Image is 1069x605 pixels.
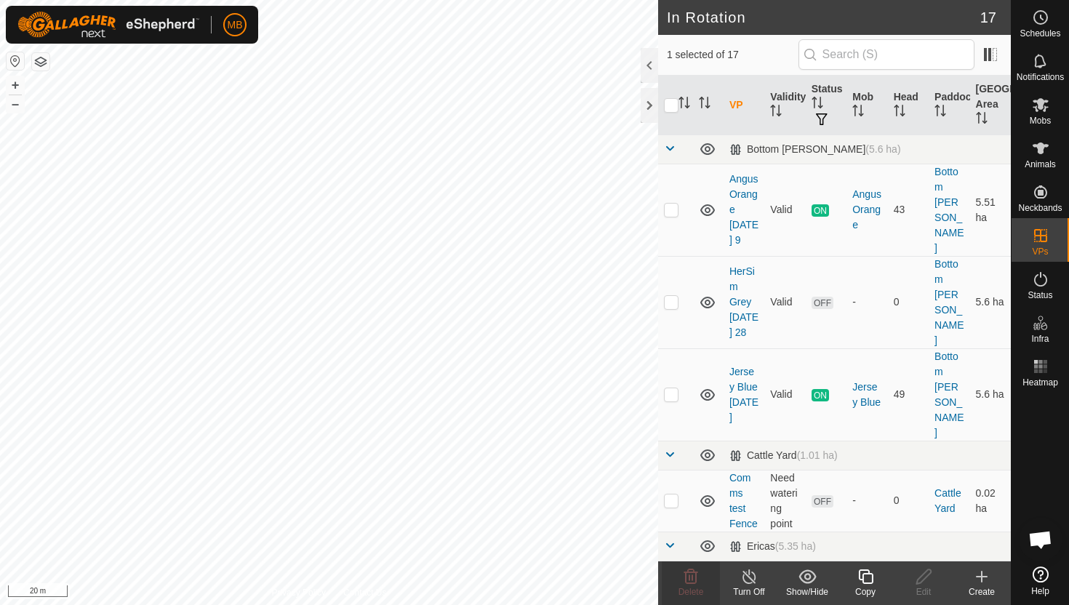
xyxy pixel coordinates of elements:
div: - [852,295,881,310]
span: (5.35 ha) [775,540,816,552]
p-sorticon: Activate to sort [934,107,946,119]
a: Bottom [PERSON_NAME] [934,166,964,254]
div: - [852,493,881,508]
span: Mobs [1030,116,1051,125]
td: Need watering point [764,470,805,532]
span: (1.01 ha) [797,449,838,461]
span: 17 [980,7,996,28]
td: Valid [764,256,805,348]
td: Valid [764,348,805,441]
p-sorticon: Activate to sort [678,99,690,111]
span: Heatmap [1022,378,1058,387]
p-sorticon: Activate to sort [812,99,823,111]
span: OFF [812,495,833,508]
div: Open chat [1019,518,1062,561]
p-sorticon: Activate to sort [894,107,905,119]
span: ON [812,389,829,401]
div: Ericas [729,540,816,553]
td: 0 [888,470,929,532]
th: VP [724,76,764,135]
td: 5.6 ha [970,348,1011,441]
div: Show/Hide [778,585,836,598]
td: 5.51 ha [970,164,1011,256]
th: Head [888,76,929,135]
span: (5.6 ha) [865,143,900,155]
span: Neckbands [1018,204,1062,212]
button: Map Layers [32,53,49,71]
p-sorticon: Activate to sort [976,114,988,126]
h2: In Rotation [667,9,980,26]
p-sorticon: Activate to sort [852,107,864,119]
p-sorticon: Activate to sort [770,107,782,119]
th: Mob [846,76,887,135]
div: Cattle Yard [729,449,838,462]
button: – [7,95,24,113]
td: 0.02 ha [970,470,1011,532]
a: Privacy Policy [271,586,326,599]
div: Turn Off [720,585,778,598]
input: Search (S) [798,39,974,70]
span: MB [228,17,243,33]
th: Paddock [929,76,969,135]
th: [GEOGRAPHIC_DATA] Area [970,76,1011,135]
a: Bottom [PERSON_NAME] [934,350,964,438]
a: Jersey Blue [DATE] [729,366,758,423]
div: Copy [836,585,894,598]
td: 0 [888,256,929,348]
span: Status [1028,291,1052,300]
td: 43 [888,164,929,256]
div: Bottom [PERSON_NAME] [729,143,901,156]
p-sorticon: Activate to sort [699,99,710,111]
div: Angus Orange [852,187,881,233]
div: Edit [894,585,953,598]
button: + [7,76,24,94]
td: Valid [764,164,805,256]
span: 1 selected of 17 [667,47,798,63]
a: Contact Us [343,586,386,599]
a: Help [1012,561,1069,601]
span: Delete [678,587,704,597]
div: Create [953,585,1011,598]
th: Status [806,76,846,135]
span: Animals [1025,160,1056,169]
div: Jersey Blue [852,380,881,410]
td: 5.6 ha [970,256,1011,348]
a: HerSim Grey [DATE] 28 [729,265,758,338]
a: Bottom [PERSON_NAME] [934,258,964,346]
a: Angus Orange [DATE] 9 [729,173,758,246]
a: Comms test Fence [729,472,758,529]
span: VPs [1032,247,1048,256]
th: Validity [764,76,805,135]
span: Help [1031,587,1049,596]
button: Reset Map [7,52,24,70]
span: Schedules [1020,29,1060,38]
span: Notifications [1017,73,1064,81]
img: Gallagher Logo [17,12,199,38]
td: 49 [888,348,929,441]
span: Infra [1031,334,1049,343]
span: OFF [812,297,833,309]
span: ON [812,204,829,217]
a: Cattle Yard [934,487,961,514]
